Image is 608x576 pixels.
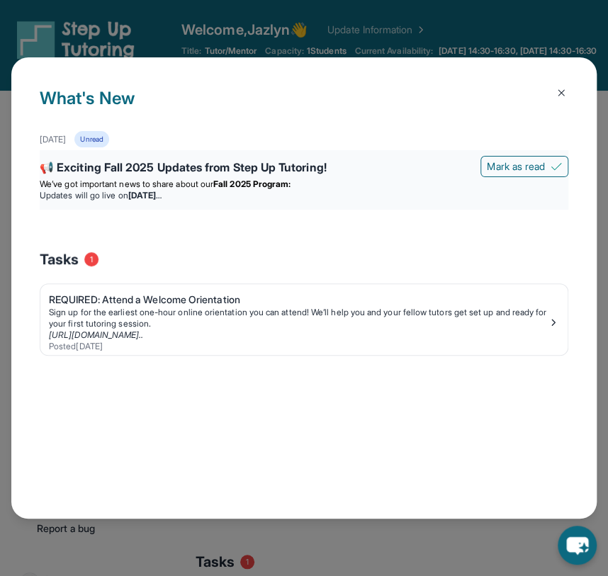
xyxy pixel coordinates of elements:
img: Close Icon [556,87,567,98]
button: Mark as read [480,156,568,177]
li: Updates will go live on [40,190,568,201]
div: Unread [74,131,108,147]
span: Mark as read [487,159,545,174]
h1: What's New [40,86,568,131]
span: We’ve got important news to share about our [40,179,213,189]
strong: Fall 2025 Program: [213,179,291,189]
a: REQUIRED: Attend a Welcome OrientationSign up for the earliest one-hour online orientation you ca... [40,284,568,355]
a: [URL][DOMAIN_NAME].. [49,329,143,340]
span: 1 [84,252,98,266]
div: Sign up for the earliest one-hour online orientation you can attend! We’ll help you and your fell... [49,307,548,329]
div: [DATE] [40,134,66,145]
div: REQUIRED: Attend a Welcome Orientation [49,293,548,307]
button: chat-button [558,526,597,565]
strong: [DATE] [128,190,162,201]
span: Tasks [40,249,79,269]
img: Mark as read [551,161,562,172]
div: Posted [DATE] [49,341,548,352]
div: 📢 Exciting Fall 2025 Updates from Step Up Tutoring! [40,159,568,179]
